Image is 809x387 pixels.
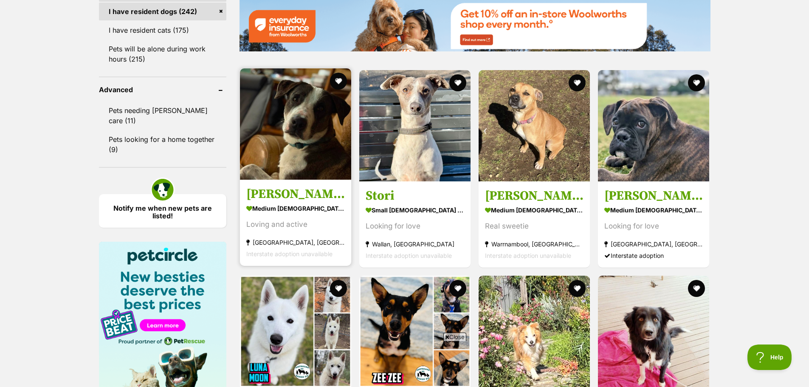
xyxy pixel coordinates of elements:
[240,68,351,180] img: Bundy - Australian Cattle Dog
[240,180,351,266] a: [PERSON_NAME] medium [DEMOGRAPHIC_DATA] Dog Loving and active [GEOGRAPHIC_DATA], [GEOGRAPHIC_DATA...
[99,194,226,228] a: Notify me when new pets are listed!
[250,345,559,383] iframe: Advertisement
[246,250,333,257] span: Interstate adoption unavailable
[485,238,583,250] strong: Warrnambool, [GEOGRAPHIC_DATA]
[688,280,705,297] button: favourite
[604,238,703,250] strong: [GEOGRAPHIC_DATA], [GEOGRAPHIC_DATA]
[688,74,705,91] button: favourite
[569,280,586,297] button: favourite
[366,204,464,216] strong: small [DEMOGRAPHIC_DATA] Dog
[246,237,345,248] strong: [GEOGRAPHIC_DATA], [GEOGRAPHIC_DATA]
[99,21,226,39] a: I have resident cats (175)
[99,40,226,68] a: Pets will be alone during work hours (215)
[598,181,709,268] a: [PERSON_NAME] medium [DEMOGRAPHIC_DATA] Dog Looking for love [GEOGRAPHIC_DATA], [GEOGRAPHIC_DATA]...
[479,276,590,387] img: Max Quinnell - Pomeranian Dog
[479,70,590,181] img: Narla - Staffordshire Bull Terrier Dog
[479,181,590,268] a: [PERSON_NAME] medium [DEMOGRAPHIC_DATA] Dog Real sweetie Warrnambool, [GEOGRAPHIC_DATA] Interstat...
[598,276,709,387] img: Finn Quinell - Border Collie x Australian Kelpie Dog
[330,73,347,90] button: favourite
[330,280,347,297] button: favourite
[485,188,583,204] h3: [PERSON_NAME]
[604,250,703,261] div: Interstate adoption
[366,238,464,250] strong: Wallan, [GEOGRAPHIC_DATA]
[99,3,226,20] a: I have resident dogs (242)
[485,220,583,232] div: Real sweetie
[99,86,226,93] header: Advanced
[359,70,471,181] img: Stori - Whippet Dog
[246,202,345,215] strong: medium [DEMOGRAPHIC_DATA] Dog
[569,74,586,91] button: favourite
[359,181,471,268] a: Stori small [DEMOGRAPHIC_DATA] Dog Looking for love Wallan, [GEOGRAPHIC_DATA] Interstate adoption...
[485,204,583,216] strong: medium [DEMOGRAPHIC_DATA] Dog
[485,252,571,259] span: Interstate adoption unavailable
[604,204,703,216] strong: medium [DEMOGRAPHIC_DATA] Dog
[443,333,466,341] span: Close
[246,219,345,230] div: Loving and active
[240,276,351,387] img: Luna Moon - Siberian Husky Dog
[449,74,466,91] button: favourite
[366,188,464,204] h3: Stori
[598,70,709,181] img: Baxter - Boxer Dog
[366,220,464,232] div: Looking for love
[747,345,792,370] iframe: Help Scout Beacon - Open
[604,188,703,204] h3: [PERSON_NAME]
[604,220,703,232] div: Looking for love
[121,1,127,6] img: adchoices.png
[366,252,452,259] span: Interstate adoption unavailable
[99,102,226,130] a: Pets needing [PERSON_NAME] care (11)
[359,276,471,387] img: Zee Zee - Australian Kelpie Dog
[99,130,226,158] a: Pets looking for a home together (9)
[449,280,466,297] button: favourite
[246,186,345,202] h3: [PERSON_NAME]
